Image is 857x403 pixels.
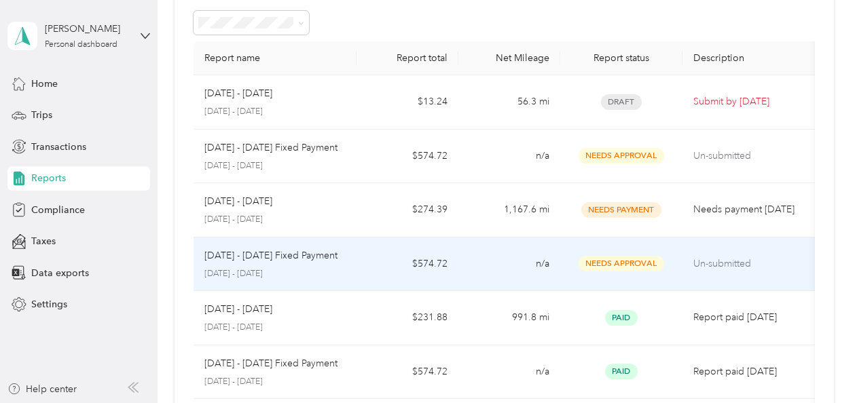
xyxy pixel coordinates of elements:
p: [DATE] - [DATE] Fixed Payment [204,248,338,263]
span: Needs Approval [579,256,664,271]
span: Taxes [31,234,56,248]
td: $574.72 [357,345,458,400]
td: $13.24 [357,75,458,130]
p: Un-submitted [693,149,807,164]
span: Paid [605,310,638,326]
p: [DATE] - [DATE] [204,160,346,172]
span: Needs Payment [581,202,661,218]
span: Reports [31,171,66,185]
p: Report paid [DATE] [693,310,807,325]
p: [DATE] - [DATE] [204,322,346,334]
span: Transactions [31,140,86,154]
td: $574.72 [357,130,458,184]
td: n/a [458,130,560,184]
p: Needs payment [DATE] [693,202,807,217]
span: Paid [605,364,638,379]
th: Description [682,41,818,75]
p: Submit by [DATE] [693,94,807,109]
div: Report status [571,52,672,64]
span: Data exports [31,266,89,280]
th: Net Mileage [458,41,560,75]
p: [DATE] - [DATE] [204,194,272,209]
div: [PERSON_NAME] [45,22,130,36]
span: Compliance [31,203,85,217]
td: 1,167.6 mi [458,183,560,237]
td: 56.3 mi [458,75,560,130]
p: Report paid [DATE] [693,364,807,379]
p: [DATE] - [DATE] [204,214,346,226]
span: Needs Approval [579,148,664,164]
span: Home [31,77,58,91]
p: [DATE] - [DATE] [204,302,272,317]
td: n/a [458,237,560,292]
span: Trips [31,108,52,122]
th: Report name [194,41,357,75]
span: Settings [31,297,67,311]
td: n/a [458,345,560,400]
button: Help center [7,382,77,396]
p: [DATE] - [DATE] Fixed Payment [204,356,338,371]
td: $574.72 [357,237,458,292]
p: [DATE] - [DATE] Fixed Payment [204,140,338,155]
p: [DATE] - [DATE] [204,86,272,101]
div: Personal dashboard [45,41,117,49]
p: [DATE] - [DATE] [204,268,346,280]
span: Draft [601,94,642,110]
td: $231.88 [357,291,458,345]
td: 991.8 mi [458,291,560,345]
p: [DATE] - [DATE] [204,106,346,118]
iframe: Everlance-gr Chat Button Frame [781,327,857,403]
th: Report total [357,41,458,75]
td: $274.39 [357,183,458,237]
p: Un-submitted [693,256,807,271]
p: [DATE] - [DATE] [204,376,346,388]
